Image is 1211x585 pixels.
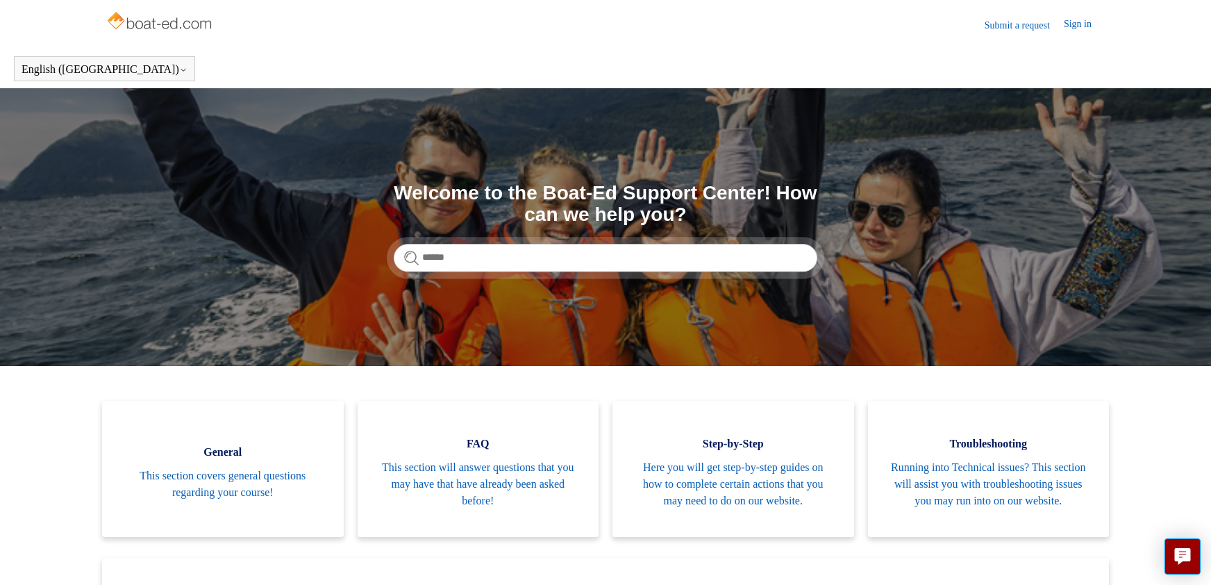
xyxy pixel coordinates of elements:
span: Step-by-Step [633,436,833,452]
a: General This section covers general questions regarding your course! [102,401,344,537]
span: Running into Technical issues? This section will assist you with troubleshooting issues you may r... [889,459,1089,509]
a: Troubleshooting Running into Technical issues? This section will assist you with troubleshooting ... [868,401,1110,537]
input: Search [394,244,817,272]
span: General [123,444,323,461]
a: Sign in [1064,17,1105,33]
span: This section will answer questions that you may have that have already been asked before! [378,459,578,509]
span: This section covers general questions regarding your course! [123,468,323,501]
h1: Welcome to the Boat-Ed Support Center! How can we help you? [394,183,817,226]
span: Here you will get step-by-step guides on how to complete certain actions that you may need to do ... [633,459,833,509]
img: Boat-Ed Help Center home page [106,8,216,36]
button: English ([GEOGRAPHIC_DATA]) [22,63,187,76]
span: Troubleshooting [889,436,1089,452]
a: Step-by-Step Here you will get step-by-step guides on how to complete certain actions that you ma... [612,401,854,537]
button: Live chat [1164,538,1201,575]
span: FAQ [378,436,578,452]
a: Submit a request [985,18,1064,33]
a: FAQ This section will answer questions that you may have that have already been asked before! [358,401,599,537]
